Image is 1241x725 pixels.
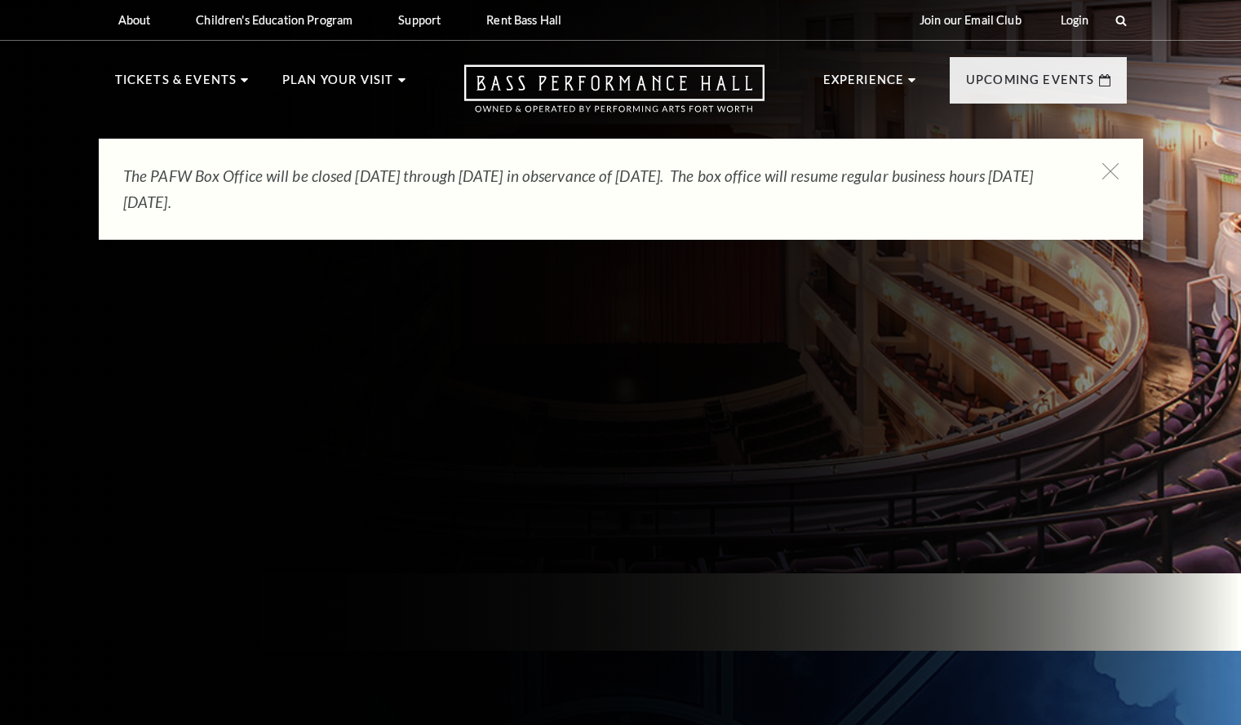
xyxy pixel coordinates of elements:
[486,13,561,27] p: Rent Bass Hall
[823,70,905,99] p: Experience
[282,70,394,99] p: Plan Your Visit
[115,70,237,99] p: Tickets & Events
[966,70,1095,99] p: Upcoming Events
[118,13,151,27] p: About
[398,13,441,27] p: Support
[123,166,1033,211] em: The PAFW Box Office will be closed [DATE] through [DATE] in observance of [DATE]. The box office ...
[196,13,352,27] p: Children's Education Program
